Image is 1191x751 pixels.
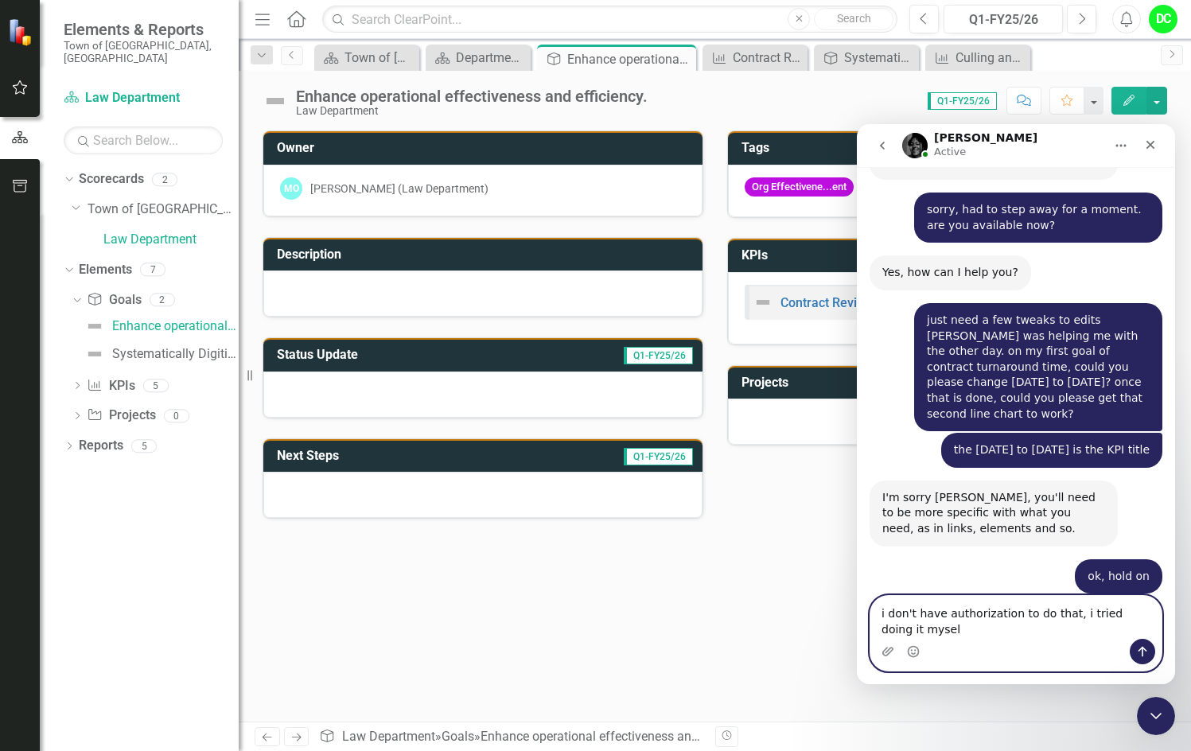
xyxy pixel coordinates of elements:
[164,409,189,422] div: 0
[322,6,897,33] input: Search ClearPoint...
[296,105,648,117] div: Law Department
[79,437,123,455] a: Reports
[277,247,695,262] h3: Description
[64,89,223,107] a: Law Department
[79,170,144,189] a: Scorecards
[79,261,132,279] a: Elements
[741,141,1159,155] h3: Tags
[143,379,169,392] div: 5
[277,348,500,362] h3: Status Update
[87,407,155,425] a: Projects
[344,48,415,68] div: Town of [GEOGRAPHIC_DATA] Page
[140,263,165,277] div: 7
[481,729,757,744] div: Enhance operational effectiveness and efficiency.
[741,248,1159,263] h3: KPIs
[342,729,435,744] a: Law Department
[837,12,871,25] span: Search
[1149,5,1177,33] button: DC
[87,291,141,309] a: Goals
[64,126,223,154] input: Search Below...
[814,8,893,30] button: Search
[929,48,1026,68] a: Culling and Scanning Office Files
[442,729,474,744] a: Goals
[624,347,693,364] span: Q1-FY25/26
[624,448,693,465] span: Q1-FY25/26
[150,293,175,306] div: 2
[844,48,915,68] div: Systematically Digitize All Office Files
[949,10,1057,29] div: Q1-FY25/26
[88,200,239,219] a: Town of [GEOGRAPHIC_DATA]
[818,48,915,68] a: Systematically Digitize All Office Files
[103,231,239,249] a: Law Department
[928,92,997,110] span: Q1-FY25/26
[944,5,1063,33] button: Q1-FY25/26
[112,319,239,333] div: Enhance operational effectiveness and efficiency.
[277,141,695,155] h3: Owner
[296,88,648,105] div: Enhance operational effectiveness and efficiency.
[277,449,472,463] h3: Next Steps
[85,317,104,336] img: Not Defined
[745,177,854,197] span: Org Effectivene...ent
[87,377,134,395] a: KPIs
[64,20,223,39] span: Elements & Reports
[81,341,239,367] a: Systematically Digitize All Office Files
[85,344,104,364] img: Not Defined
[112,347,239,361] div: Systematically Digitize All Office Files
[1137,697,1175,735] iframe: Intercom live chat
[310,181,488,197] div: [PERSON_NAME] (Law Department)
[319,728,703,746] div: » »
[81,313,239,339] a: Enhance operational effectiveness and efficiency.
[567,49,692,69] div: Enhance operational effectiveness and efficiency.
[152,173,177,186] div: 2
[318,48,415,68] a: Town of [GEOGRAPHIC_DATA] Page
[263,88,288,114] img: Not Defined
[956,48,1026,68] div: Culling and Scanning Office Files
[733,48,804,68] div: Contract Review: Increase the contract turnaround time to 90% [DATE] or less by [DATE].
[741,375,1159,390] h3: Projects
[857,124,1175,684] iframe: Intercom live chat
[131,439,157,453] div: 5
[706,48,804,68] a: Contract Review: Increase the contract turnaround time to 90% [DATE] or less by [DATE].
[64,39,223,65] small: Town of [GEOGRAPHIC_DATA], [GEOGRAPHIC_DATA]
[456,48,527,68] div: Department Landing Page
[430,48,527,68] a: Department Landing Page
[8,18,36,46] img: ClearPoint Strategy
[280,177,302,200] div: MO
[753,293,773,312] img: Not Defined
